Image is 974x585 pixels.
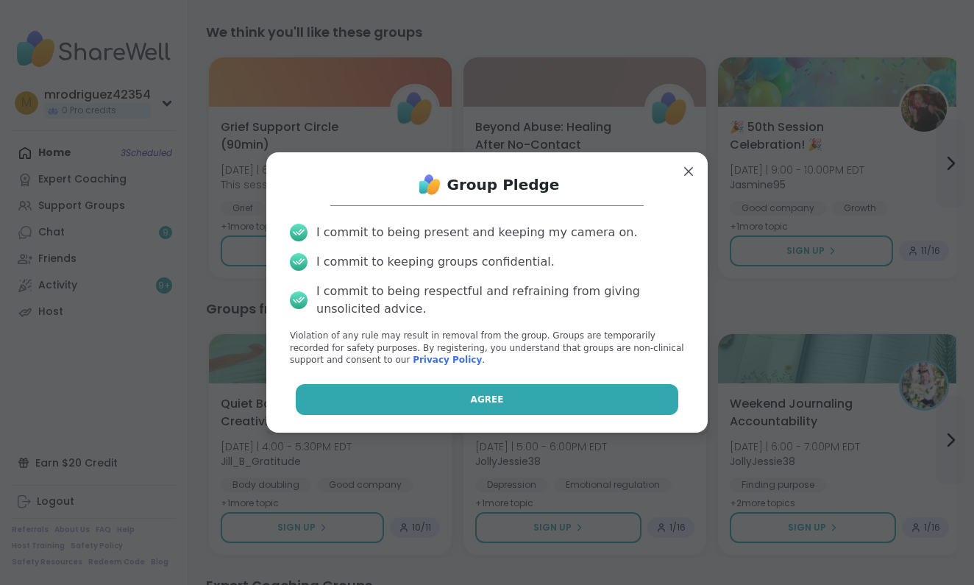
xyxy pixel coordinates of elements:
img: ShareWell Logo [415,170,444,199]
button: Agree [296,384,679,415]
div: I commit to being present and keeping my camera on. [316,224,637,241]
h1: Group Pledge [447,174,560,195]
div: I commit to being respectful and refraining from giving unsolicited advice. [316,283,684,318]
p: Violation of any rule may result in removal from the group. Groups are temporarily recorded for s... [290,330,684,366]
span: Agree [471,393,504,406]
a: Privacy Policy [413,355,482,365]
div: I commit to keeping groups confidential. [316,253,555,271]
